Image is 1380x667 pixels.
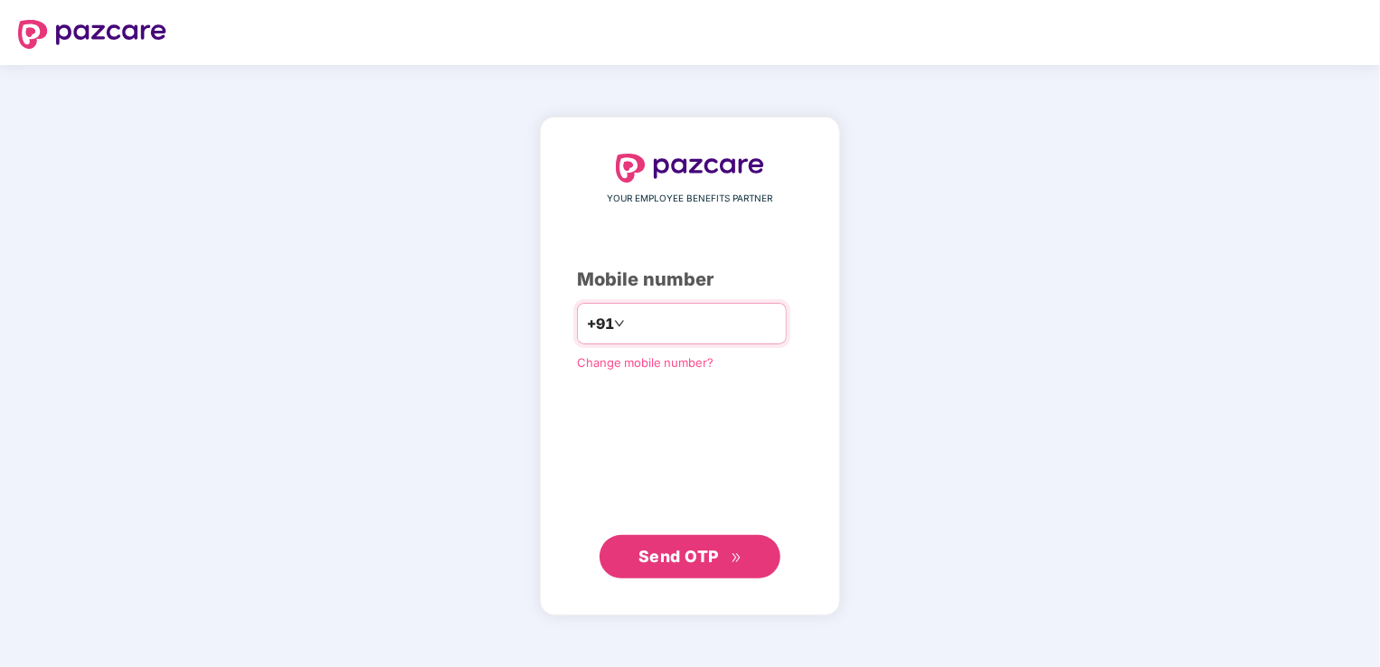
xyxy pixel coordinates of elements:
[587,313,614,335] span: +91
[638,547,719,566] span: Send OTP
[616,154,764,183] img: logo
[577,266,803,294] div: Mobile number
[577,355,714,370] a: Change mobile number?
[18,20,166,49] img: logo
[614,318,625,329] span: down
[608,192,773,206] span: YOUR EMPLOYEE BENEFITS PARTNER
[600,535,780,578] button: Send OTPdouble-right
[731,552,742,564] span: double-right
